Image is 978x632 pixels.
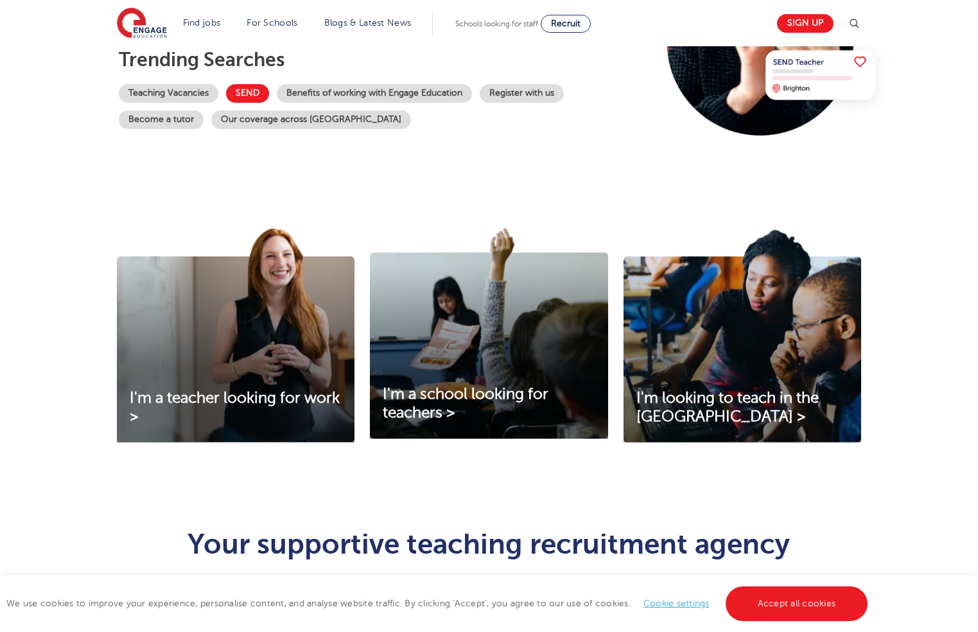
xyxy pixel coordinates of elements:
a: Sign up [777,14,834,33]
img: I'm a teacher looking for work [117,228,354,443]
span: I'm a school looking for teachers > [383,385,548,421]
a: Benefits of working with Engage Education [277,84,472,103]
span: I'm a teacher looking for work > [130,389,340,425]
a: Blogs & Latest News [324,18,412,28]
a: SEND [226,84,269,103]
a: For Schools [247,18,297,28]
span: Recruit [551,19,581,28]
a: Our coverage across [GEOGRAPHIC_DATA] [211,110,411,129]
a: Register with us [480,84,564,103]
img: Engage Education [117,8,167,40]
a: I'm a school looking for teachers > [370,385,607,423]
img: I'm a school looking for teachers [370,228,607,439]
span: We use cookies to improve your experience, personalise content, and analyse website traffic. By c... [6,599,871,608]
a: Recruit [541,15,591,33]
a: Become a tutor [119,110,204,129]
a: I'm a teacher looking for work > [117,389,354,426]
a: I'm looking to teach in the [GEOGRAPHIC_DATA] > [624,389,861,426]
a: Accept all cookies [726,586,868,621]
p: Trending searches [119,48,637,71]
a: Teaching Vacancies [119,84,218,103]
a: Find jobs [183,18,221,28]
span: I'm looking to teach in the [GEOGRAPHIC_DATA] > [636,389,819,425]
a: Cookie settings [643,599,710,608]
img: I'm looking to teach in the UK [624,228,861,443]
span: Schools looking for staff [455,19,538,28]
h1: Your supportive teaching recruitment agency [174,530,804,558]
